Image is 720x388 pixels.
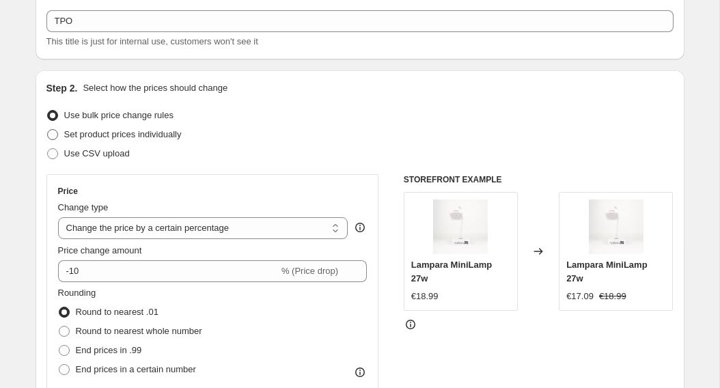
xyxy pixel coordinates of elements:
span: Lampara MiniLamp 27w [566,260,647,283]
span: Round to nearest .01 [76,307,158,317]
input: 30% off holiday sale [46,10,674,32]
img: A513BA1A-A8C7-43D7-8FF7-AD659EF14C0C_80x.jpg [433,199,488,254]
span: Use bulk price change rules [64,110,174,120]
h6: STOREFRONT EXAMPLE [404,174,674,185]
input: -15 [58,260,279,282]
p: Select how the prices should change [83,81,227,95]
span: Set product prices individually [64,129,182,139]
div: €18.99 [411,290,439,303]
h3: Price [58,186,78,197]
img: A513BA1A-A8C7-43D7-8FF7-AD659EF14C0C_80x.jpg [589,199,643,254]
span: % (Price drop) [281,266,338,276]
span: End prices in a certain number [76,364,196,374]
h2: Step 2. [46,81,78,95]
span: This title is just for internal use, customers won't see it [46,36,258,46]
span: Lampara MiniLamp 27w [411,260,492,283]
div: €17.09 [566,290,594,303]
span: End prices in .99 [76,345,142,355]
strike: €18.99 [599,290,626,303]
div: help [353,221,367,234]
span: Change type [58,202,109,212]
span: Use CSV upload [64,148,130,158]
span: Rounding [58,288,96,298]
span: Price change amount [58,245,142,255]
span: Round to nearest whole number [76,326,202,336]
